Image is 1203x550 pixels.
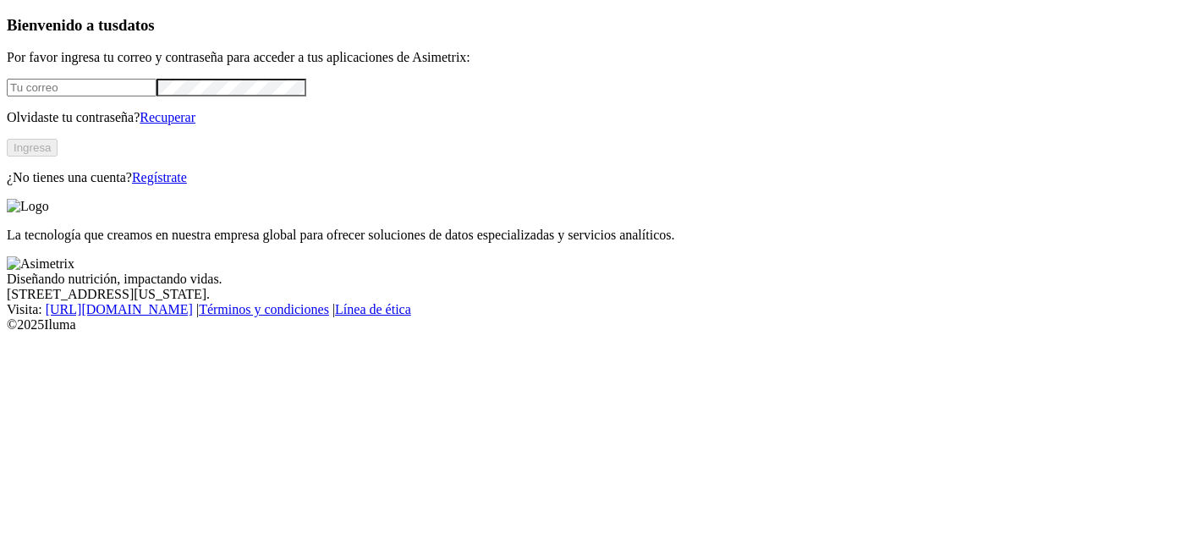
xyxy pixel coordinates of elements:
[7,170,1196,185] p: ¿No tienes una cuenta?
[140,110,195,124] a: Recuperar
[7,50,1196,65] p: Por favor ingresa tu correo y contraseña para acceder a tus aplicaciones de Asimetrix:
[7,79,157,96] input: Tu correo
[7,287,1196,302] div: [STREET_ADDRESS][US_STATE].
[7,317,1196,333] div: © 2025 Iluma
[7,272,1196,287] div: Diseñando nutrición, impactando vidas.
[199,302,329,316] a: Términos y condiciones
[7,256,74,272] img: Asimetrix
[335,302,411,316] a: Línea de ética
[7,110,1196,125] p: Olvidaste tu contraseña?
[7,199,49,214] img: Logo
[7,16,1196,35] h3: Bienvenido a tus
[7,139,58,157] button: Ingresa
[7,228,1196,243] p: La tecnología que creamos en nuestra empresa global para ofrecer soluciones de datos especializad...
[7,302,1196,317] div: Visita : | |
[118,16,155,34] span: datos
[46,302,193,316] a: [URL][DOMAIN_NAME]
[132,170,187,184] a: Regístrate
